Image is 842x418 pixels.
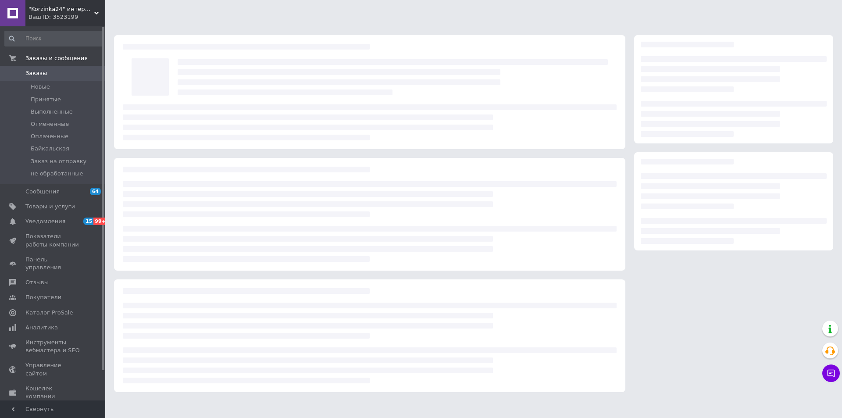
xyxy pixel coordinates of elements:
[29,13,105,21] div: Ваш ID: 3523199
[4,31,103,46] input: Поиск
[25,232,81,248] span: Показатели работы компании
[31,157,86,165] span: Заказ на отправку
[90,188,101,195] span: 64
[31,132,68,140] span: Оплаченные
[29,5,94,13] span: "Korzinka24" интернет магазин
[25,54,88,62] span: Заказы и сообщения
[31,170,83,178] span: не обработанные
[822,364,840,382] button: Чат с покупателем
[31,96,61,104] span: Принятые
[25,218,65,225] span: Уведомления
[25,279,49,286] span: Отзывы
[25,324,58,332] span: Аналитика
[31,145,69,153] span: Байкальская
[25,188,60,196] span: Сообщения
[25,293,61,301] span: Покупатели
[93,218,108,225] span: 99+
[25,309,73,317] span: Каталог ProSale
[25,203,75,211] span: Товары и услуги
[31,120,69,128] span: Отмененные
[25,339,81,354] span: Инструменты вебмастера и SEO
[31,83,50,91] span: Новые
[25,385,81,400] span: Кошелек компании
[31,108,73,116] span: Выполненные
[25,69,47,77] span: Заказы
[83,218,93,225] span: 15
[25,361,81,377] span: Управление сайтом
[25,256,81,272] span: Панель управления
